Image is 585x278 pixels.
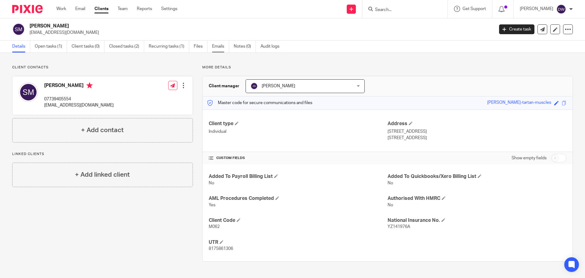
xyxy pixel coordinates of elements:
a: Team [118,6,128,12]
h4: Client type [209,121,388,127]
span: YZ141976A [388,225,410,229]
h4: UTR [209,239,388,246]
a: Emails [212,41,229,52]
a: Client tasks (0) [72,41,105,52]
p: [STREET_ADDRESS] [388,135,566,141]
a: Clients [94,6,108,12]
p: Master code for secure communications and files [207,100,312,106]
p: 07739405554 [44,96,114,102]
label: Show empty fields [512,155,547,161]
a: Notes (0) [234,41,256,52]
span: M062 [209,225,220,229]
img: svg%3E [250,82,258,90]
h2: [PERSON_NAME] [30,23,398,29]
a: Reports [137,6,152,12]
span: 8175861306 [209,247,233,251]
img: Pixie [12,5,43,13]
i: Primary [87,82,93,88]
div: [PERSON_NAME]-tartan-muscles [487,99,551,107]
h4: Added To Payroll Billing List [209,173,388,180]
p: More details [202,65,573,70]
h4: AML Procedures Completed [209,195,388,202]
img: svg%3E [556,4,566,14]
h4: [PERSON_NAME] [44,82,114,90]
h4: CUSTOM FIELDS [209,156,388,161]
a: Recurring tasks (1) [149,41,189,52]
img: svg%3E [19,82,38,102]
a: Create task [499,24,534,34]
h4: Authorised With HMRC [388,195,566,202]
span: No [388,203,393,207]
a: Settings [161,6,177,12]
a: Closed tasks (2) [109,41,144,52]
h3: Client manager [209,83,239,89]
h4: National Insurance No. [388,217,566,224]
p: Client contacts [12,65,193,70]
p: Individual [209,128,388,135]
span: Yes [209,203,215,207]
a: Details [12,41,30,52]
input: Search [374,7,429,13]
span: [PERSON_NAME] [262,84,295,88]
a: Audit logs [261,41,284,52]
p: [STREET_ADDRESS] [388,128,566,135]
a: Open tasks (1) [35,41,67,52]
p: Linked clients [12,152,193,157]
span: No [388,181,393,185]
h4: + Add linked client [75,170,130,179]
a: Files [194,41,207,52]
a: Email [75,6,85,12]
p: [EMAIL_ADDRESS][DOMAIN_NAME] [30,30,490,36]
p: [EMAIL_ADDRESS][DOMAIN_NAME] [44,102,114,108]
h4: + Add contact [81,125,124,135]
img: svg%3E [12,23,25,36]
p: [PERSON_NAME] [520,6,553,12]
span: No [209,181,214,185]
span: Get Support [463,7,486,11]
h4: Address [388,121,566,127]
h4: Client Code [209,217,388,224]
a: Work [56,6,66,12]
h4: Added To Quickbooks/Xero Billing List [388,173,566,180]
